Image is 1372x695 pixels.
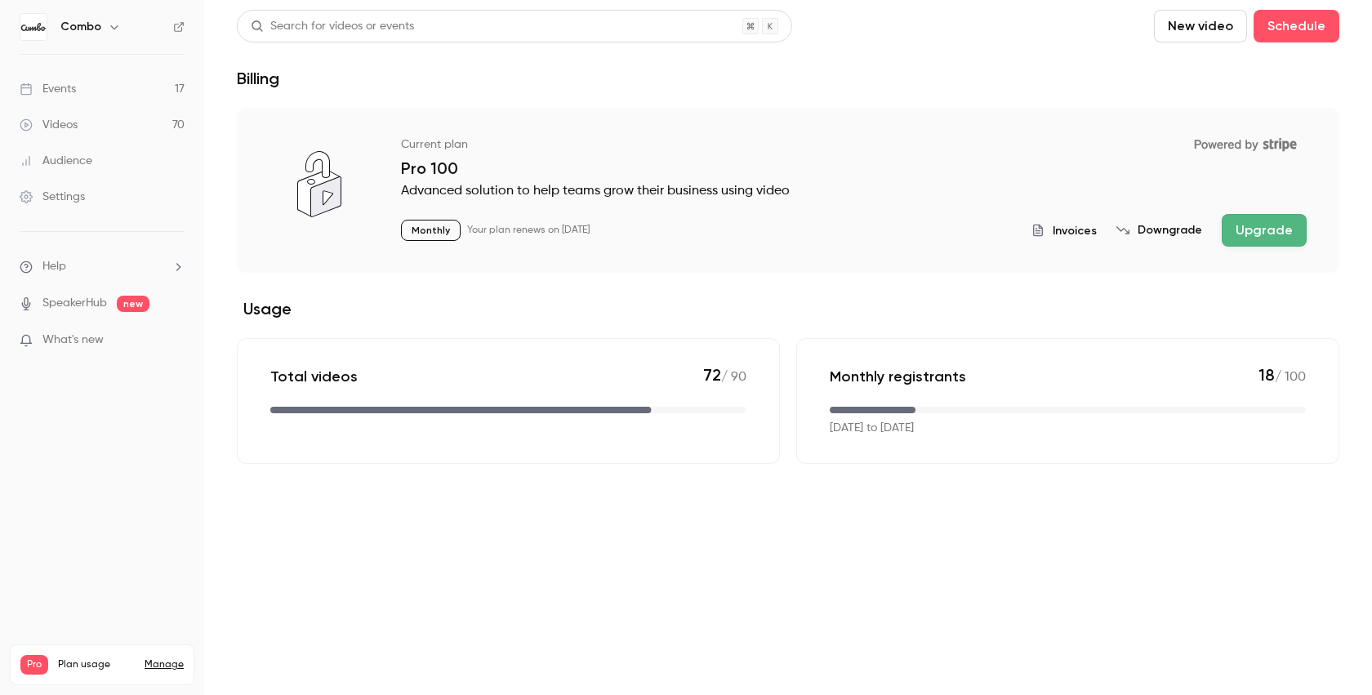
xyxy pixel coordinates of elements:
[117,296,149,312] span: new
[401,181,1307,201] p: Advanced solution to help teams grow their business using video
[401,158,1307,178] p: Pro 100
[20,258,185,275] li: help-dropdown-opener
[20,81,76,97] div: Events
[20,655,48,675] span: Pro
[237,69,279,88] h1: Billing
[60,19,101,35] h6: Combo
[20,14,47,40] img: Combo
[401,136,468,153] p: Current plan
[830,367,966,386] p: Monthly registrants
[270,367,358,386] p: Total videos
[1154,10,1247,42] button: New video
[20,117,78,133] div: Videos
[20,153,92,169] div: Audience
[1258,365,1275,385] span: 18
[703,365,746,387] p: / 90
[1031,222,1097,239] button: Invoices
[1222,214,1307,247] button: Upgrade
[251,18,414,35] div: Search for videos or events
[703,365,721,385] span: 72
[145,658,184,671] a: Manage
[1254,10,1339,42] button: Schedule
[237,299,1339,319] h2: Usage
[58,658,135,671] span: Plan usage
[1053,222,1097,239] span: Invoices
[401,220,461,241] p: Monthly
[20,189,85,205] div: Settings
[237,108,1339,464] section: billing
[42,295,107,312] a: SpeakerHub
[1116,222,1202,238] button: Downgrade
[830,420,914,437] p: [DATE] to [DATE]
[165,333,185,348] iframe: Noticeable Trigger
[1258,365,1306,387] p: / 100
[467,224,590,237] p: Your plan renews on [DATE]
[42,332,104,349] span: What's new
[42,258,66,275] span: Help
